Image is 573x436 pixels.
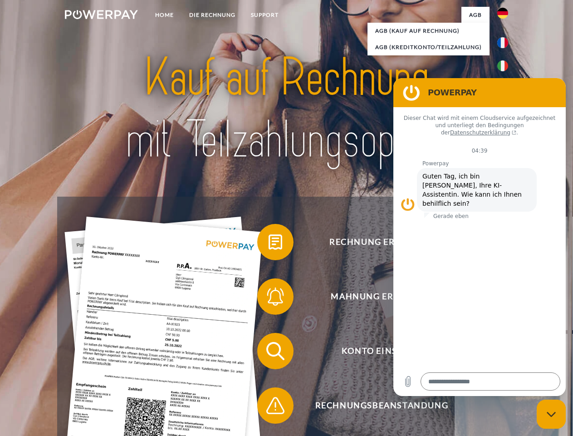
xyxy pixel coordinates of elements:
iframe: Schaltfläche zum Öffnen des Messaging-Fensters; Konversation läuft [537,400,566,429]
button: Konto einsehen [257,333,493,369]
button: Rechnung erhalten? [257,224,493,260]
img: qb_warning.svg [264,394,287,417]
img: fr [497,37,508,48]
span: Rechnungsbeanstandung [270,387,493,424]
a: AGB (Kreditkonto/Teilzahlung) [367,39,490,55]
button: Rechnungsbeanstandung [257,387,493,424]
img: title-powerpay_de.svg [87,44,486,174]
a: DIE RECHNUNG [181,7,243,23]
a: Home [147,7,181,23]
span: Rechnung erhalten? [270,224,493,260]
img: qb_bell.svg [264,285,287,308]
img: qb_search.svg [264,340,287,362]
img: it [497,60,508,71]
a: agb [461,7,490,23]
img: qb_bill.svg [264,231,287,253]
iframe: Messaging-Fenster [393,78,566,396]
img: logo-powerpay-white.svg [65,10,138,19]
button: Mahnung erhalten? [257,278,493,315]
img: de [497,8,508,19]
span: Konto einsehen [270,333,493,369]
a: AGB (Kauf auf Rechnung) [367,23,490,39]
span: Mahnung erhalten? [270,278,493,315]
a: SUPPORT [243,7,286,23]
